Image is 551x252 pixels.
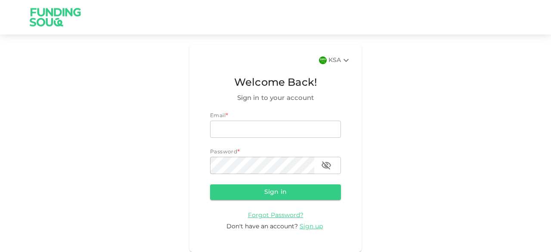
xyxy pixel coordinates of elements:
input: email [210,121,341,138]
span: Password [210,149,237,155]
span: Email [210,113,226,118]
span: Sign up [300,224,323,230]
span: Sign in to your account [210,93,341,103]
span: Don't have an account? [226,224,298,230]
input: password [210,157,314,174]
img: flag-sa.b9a346574cdc8950dd34b50780441f57.svg [319,56,327,64]
button: Sign in [210,184,341,200]
span: Welcome Back! [210,75,341,91]
div: KSA [328,55,351,65]
a: Forgot Password? [248,212,303,218]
